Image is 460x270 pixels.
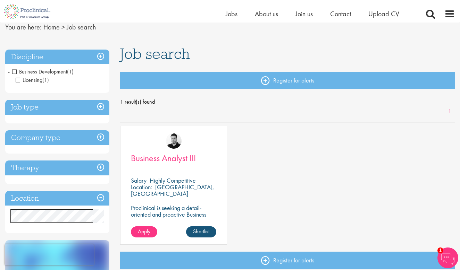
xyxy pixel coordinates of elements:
[5,50,109,64] h3: Discipline
[330,9,351,18] a: Contact
[186,226,216,237] a: Shortlist
[12,68,74,75] span: Business Development
[445,107,455,115] a: 1
[138,228,150,235] span: Apply
[67,68,74,75] span: (1)
[131,226,157,237] a: Apply
[120,44,190,63] span: Job search
[12,68,67,75] span: Business Development
[437,247,443,253] span: 1
[131,154,216,163] a: Business Analyst III
[150,176,196,184] p: Highly Competitive
[368,9,399,18] a: Upload CV
[120,72,455,89] a: Register for alerts
[67,23,96,32] span: Job search
[5,244,94,265] iframe: reCAPTCHA
[5,100,109,115] h3: Job type
[120,97,455,107] span: 1 result(s) found
[131,176,147,184] span: Salary
[43,23,60,32] a: breadcrumb link
[131,183,152,191] span: Location:
[5,191,109,206] h3: Location
[295,9,313,18] a: Join us
[16,76,49,84] span: Licensing
[5,23,42,32] span: You are here:
[255,9,278,18] a: About us
[16,76,42,84] span: Licensing
[226,9,237,18] a: Jobs
[120,252,455,269] a: Register for alerts
[5,130,109,145] h3: Company type
[131,183,214,198] p: [GEOGRAPHIC_DATA], [GEOGRAPHIC_DATA]
[5,160,109,175] h3: Therapy
[8,66,10,77] span: -
[131,204,216,237] p: Proclinical is seeking a detail-oriented and proactive Business Analyst to support pharmaceutical...
[61,23,65,32] span: >
[166,133,182,149] img: Anderson Maldonado
[131,152,196,164] span: Business Analyst III
[42,76,49,84] span: (1)
[437,247,458,268] img: Chatbot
